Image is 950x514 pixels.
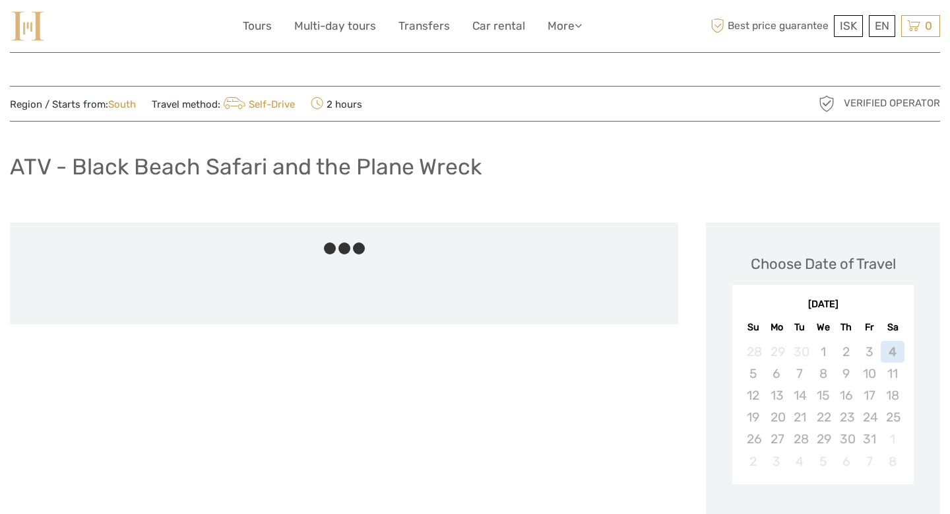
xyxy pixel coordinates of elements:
[881,341,904,363] div: Not available Saturday, October 4th, 2025
[835,363,858,385] div: Not available Thursday, October 9th, 2025
[742,451,765,472] div: Not available Sunday, November 2nd, 2025
[742,406,765,428] div: Not available Sunday, October 19th, 2025
[858,385,881,406] div: Not available Friday, October 17th, 2025
[835,318,858,336] div: Th
[816,93,837,114] img: verified_operator_grey_128.png
[811,363,835,385] div: Not available Wednesday, October 8th, 2025
[108,98,136,110] a: South
[835,341,858,363] div: Not available Thursday, October 2nd, 2025
[732,298,914,312] div: [DATE]
[858,363,881,385] div: Not available Friday, October 10th, 2025
[736,341,909,472] div: month 2025-10
[881,428,904,450] div: Not available Saturday, November 1st, 2025
[788,428,811,450] div: Not available Tuesday, October 28th, 2025
[858,451,881,472] div: Not available Friday, November 7th, 2025
[835,428,858,450] div: Not available Thursday, October 30th, 2025
[788,406,811,428] div: Not available Tuesday, October 21st, 2025
[765,318,788,336] div: Mo
[765,385,788,406] div: Not available Monday, October 13th, 2025
[765,363,788,385] div: Not available Monday, October 6th, 2025
[811,428,835,450] div: Not available Wednesday, October 29th, 2025
[472,17,525,36] a: Car rental
[858,318,881,336] div: Fr
[788,451,811,472] div: Not available Tuesday, November 4th, 2025
[10,153,482,180] h1: ATV - Black Beach Safari and the Plane Wreck
[742,428,765,450] div: Not available Sunday, October 26th, 2025
[881,363,904,385] div: Not available Saturday, October 11th, 2025
[811,451,835,472] div: Not available Wednesday, November 5th, 2025
[835,385,858,406] div: Not available Thursday, October 16th, 2025
[811,318,835,336] div: We
[10,10,46,42] img: 975-fd72f77c-0a60-4403-8c23-69ec0ff557a4_logo_small.jpg
[923,19,934,32] span: 0
[835,451,858,472] div: Not available Thursday, November 6th, 2025
[811,385,835,406] div: Not available Wednesday, October 15th, 2025
[765,406,788,428] div: Not available Monday, October 20th, 2025
[858,341,881,363] div: Not available Friday, October 3rd, 2025
[311,94,362,113] span: 2 hours
[869,15,895,37] div: EN
[881,406,904,428] div: Not available Saturday, October 25th, 2025
[152,94,295,113] span: Travel method:
[811,406,835,428] div: Not available Wednesday, October 22nd, 2025
[765,451,788,472] div: Not available Monday, November 3rd, 2025
[835,406,858,428] div: Not available Thursday, October 23rd, 2025
[398,17,450,36] a: Transfers
[788,341,811,363] div: Not available Tuesday, September 30th, 2025
[10,98,136,112] span: Region / Starts from:
[881,385,904,406] div: Not available Saturday, October 18th, 2025
[858,406,881,428] div: Not available Friday, October 24th, 2025
[742,318,765,336] div: Su
[765,428,788,450] div: Not available Monday, October 27th, 2025
[548,17,582,36] a: More
[742,341,765,363] div: Not available Sunday, September 28th, 2025
[881,451,904,472] div: Not available Saturday, November 8th, 2025
[765,341,788,363] div: Not available Monday, September 29th, 2025
[220,98,295,110] a: Self-Drive
[243,17,272,36] a: Tours
[751,254,896,274] div: Choose Date of Travel
[858,428,881,450] div: Not available Friday, October 31st, 2025
[788,385,811,406] div: Not available Tuesday, October 14th, 2025
[742,385,765,406] div: Not available Sunday, October 12th, 2025
[708,15,831,37] span: Best price guarantee
[881,318,904,336] div: Sa
[840,19,857,32] span: ISK
[788,363,811,385] div: Not available Tuesday, October 7th, 2025
[788,318,811,336] div: Tu
[294,17,376,36] a: Multi-day tours
[742,363,765,385] div: Not available Sunday, October 5th, 2025
[844,96,940,110] span: Verified Operator
[811,341,835,363] div: Not available Wednesday, October 1st, 2025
